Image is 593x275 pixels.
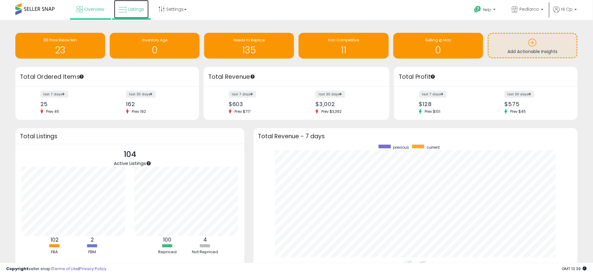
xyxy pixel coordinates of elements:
div: Not Repriced [187,249,224,255]
a: Non Competitive 11 [299,33,388,59]
a: BB Price Below Min 23 [15,33,105,59]
span: Hi Cp [561,6,573,12]
a: Needs to Reprice 135 [204,33,294,59]
span: Prev: $45 [507,109,529,114]
label: last 7 days [229,91,256,98]
span: Prev: 192 [129,109,149,114]
span: Add Actionable Insights [508,48,558,55]
span: 2025-08-11 13:39 GMT [562,266,587,272]
span: Pedlarco [520,6,539,12]
b: 2 [91,236,94,243]
div: Tooltip anchor [79,74,84,79]
div: seller snap | | [6,266,106,272]
label: last 30 days [316,91,345,98]
div: 25 [40,101,103,107]
p: 104 [114,149,146,160]
strong: Copyright [6,266,29,272]
a: Help [469,1,502,20]
div: 162 [126,101,188,107]
h1: 135 [207,45,291,55]
i: Get Help [474,6,482,13]
span: Needs to Reprice [234,37,265,43]
div: $128 [419,101,481,107]
span: Selling @ Max [425,37,451,43]
div: $603 [229,101,292,107]
h1: 23 [18,45,102,55]
a: Terms of Use [52,266,78,272]
b: 100 [163,236,171,243]
label: last 30 days [505,91,534,98]
label: last 7 days [40,91,68,98]
div: FBA [36,249,73,255]
span: previous [393,145,409,150]
span: Help [483,7,492,12]
span: Overview [84,6,104,12]
span: current [427,145,440,150]
div: Repriced [149,249,186,255]
a: Add Actionable Insights [489,34,577,57]
b: 102 [51,236,59,243]
h3: Total Ordered Items [20,73,194,81]
span: Prev: $717 [231,109,254,114]
span: Listings [128,6,144,12]
h1: 0 [396,45,480,55]
div: Tooltip anchor [146,161,151,166]
a: Inventory Age 0 [110,33,200,59]
div: $3,002 [316,101,379,107]
div: FBM [74,249,111,255]
label: last 30 days [126,91,156,98]
span: Prev: $101 [422,109,444,114]
h1: 11 [302,45,385,55]
span: Prev: $3,392 [318,109,345,114]
span: Non Competitive [328,37,359,43]
a: Privacy Policy [79,266,106,272]
b: 4 [203,236,207,243]
h3: Total Revenue - 7 days [258,134,573,139]
span: BB Price Below Min [44,37,77,43]
div: $575 [505,101,567,107]
a: Selling @ Max 0 [393,33,483,59]
span: Active Listings [114,160,146,166]
div: Tooltip anchor [430,74,436,79]
div: Tooltip anchor [250,74,255,79]
h1: 0 [113,45,197,55]
h3: Total Profit [399,73,573,81]
h3: Total Revenue [208,73,385,81]
span: Inventory Age [142,37,167,43]
h3: Total Listings [20,134,240,139]
a: Hi Cp [553,6,577,20]
span: Prev: 45 [43,109,63,114]
label: last 7 days [419,91,447,98]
